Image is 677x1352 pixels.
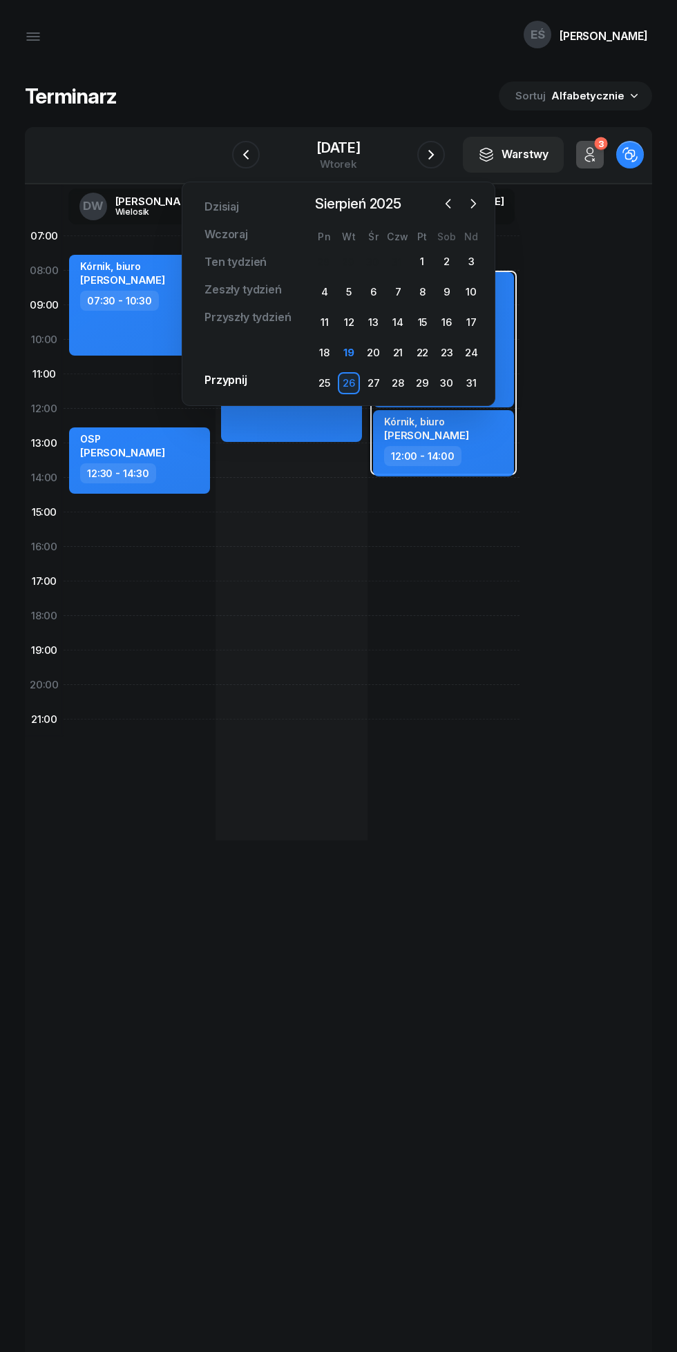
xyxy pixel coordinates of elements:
[25,253,64,288] div: 08:00
[392,256,402,268] div: 31
[80,273,165,287] span: [PERSON_NAME]
[314,372,336,394] div: 25
[411,311,433,334] div: 15
[594,137,607,151] div: 3
[384,429,469,442] span: [PERSON_NAME]
[363,342,385,364] div: 20
[460,281,482,303] div: 10
[25,84,117,108] h1: Terminarz
[309,193,407,215] span: Sierpień 2025
[316,159,361,169] div: wtorek
[80,291,159,311] div: 07:30 - 10:30
[25,564,64,599] div: 17:00
[363,372,385,394] div: 27
[80,463,156,483] div: 12:30 - 14:30
[25,392,64,426] div: 12:00
[515,87,549,105] span: Sortuj
[25,219,64,253] div: 07:00
[436,251,458,273] div: 2
[436,281,458,303] div: 9
[411,372,433,394] div: 29
[411,342,433,364] div: 22
[25,495,64,530] div: 15:00
[560,30,648,41] div: [PERSON_NAME]
[460,251,482,273] div: 3
[387,342,409,364] div: 21
[316,141,361,155] div: [DATE]
[312,231,336,242] div: Pn
[384,446,461,466] div: 12:00 - 14:00
[366,256,379,268] div: 30
[338,342,360,364] div: 19
[80,433,165,445] div: OSP
[384,416,469,427] div: Kórnik, biuro
[342,256,354,268] div: 29
[25,426,64,461] div: 13:00
[83,200,104,212] span: DW
[361,231,385,242] div: Śr
[80,260,165,272] div: Kórnik, biuro
[478,146,549,164] div: Warstwy
[387,281,409,303] div: 7
[115,207,182,216] div: Wielosik
[576,141,604,168] button: 3
[435,231,459,242] div: Sob
[387,372,409,394] div: 28
[193,249,278,276] a: Ten tydzień
[25,288,64,322] div: 09:00
[338,372,360,394] div: 26
[460,372,482,394] div: 31
[314,311,336,334] div: 11
[460,342,482,364] div: 24
[25,322,64,357] div: 10:00
[410,231,435,242] div: Pt
[551,89,624,102] span: Alfabetycznie
[338,311,360,334] div: 12
[317,256,330,268] div: 28
[25,633,64,668] div: 19:00
[25,599,64,633] div: 18:00
[336,231,361,242] div: Wt
[25,530,64,564] div: 16:00
[531,29,545,41] span: EŚ
[25,357,64,392] div: 11:00
[499,81,652,110] button: Sortuj Alfabetycznie
[314,281,336,303] div: 4
[115,196,200,206] div: [PERSON_NAME]
[193,304,302,331] a: Przyszły tydzień
[411,281,433,303] div: 8
[68,189,211,224] a: DW[PERSON_NAME]Wielosik
[314,342,336,364] div: 18
[363,281,385,303] div: 6
[411,251,433,273] div: 1
[193,367,258,394] a: Przypnij
[193,276,293,304] a: Zeszły tydzień
[25,702,64,737] div: 21:00
[25,461,64,495] div: 14:00
[463,137,564,173] button: Warstwy
[385,231,410,242] div: Czw
[436,311,458,334] div: 16
[193,221,259,249] a: Wczoraj
[459,231,484,242] div: Nd
[338,281,360,303] div: 5
[460,311,482,334] div: 17
[25,668,64,702] div: 20:00
[363,311,385,334] div: 13
[436,372,458,394] div: 30
[387,311,409,334] div: 14
[80,446,165,459] span: [PERSON_NAME]
[193,193,250,221] a: Dzisiaj
[436,342,458,364] div: 23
